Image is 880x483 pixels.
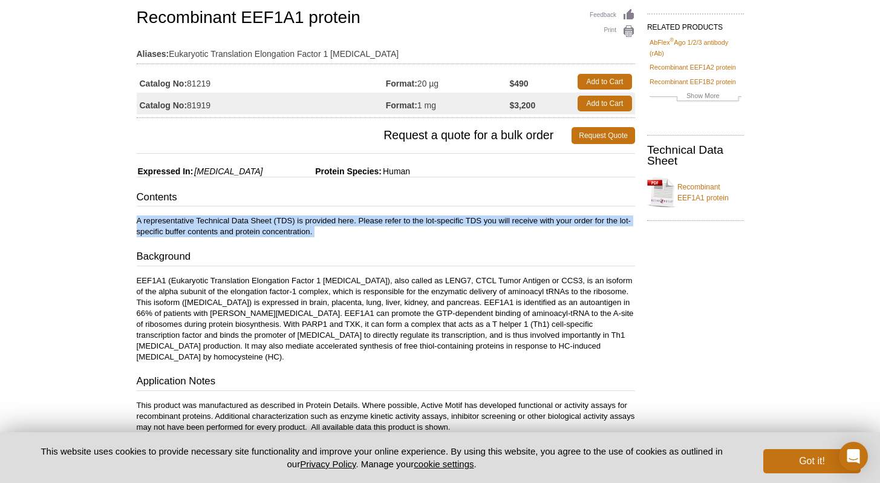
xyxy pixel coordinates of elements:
a: Add to Cart [578,96,632,111]
td: 20 µg [386,71,510,93]
a: Add to Cart [578,74,632,90]
h3: Background [137,249,635,266]
td: Eukaryotic Translation Elongation Factor 1 [MEDICAL_DATA] [137,41,635,61]
strong: Format: [386,78,417,89]
button: Got it! [763,449,860,473]
h3: Application Notes [137,374,635,391]
p: EEF1A1 (Eukaryotic Translation Elongation Factor 1 [MEDICAL_DATA]), also called as LENG7, CTCL Tu... [137,275,635,363]
a: Privacy Policy [300,459,356,469]
a: Recombinant EEF1A2 protein [650,62,736,73]
a: Show More [650,90,741,104]
span: Protein Species: [265,166,382,176]
strong: Aliases: [137,48,169,59]
td: 81219 [137,71,386,93]
td: 81919 [137,93,386,114]
a: Recombinant EEF1B2 protein [650,76,736,87]
a: Request Quote [572,127,635,144]
strong: $3,200 [509,100,535,111]
h2: RELATED PRODUCTS [647,13,744,35]
p: This product was manufactured as described in Protein Details. Where possible, Active Motif has d... [137,400,635,433]
i: [MEDICAL_DATA] [194,166,262,176]
p: This website uses cookies to provide necessary site functionality and improve your online experie... [20,445,744,470]
strong: Format: [386,100,417,111]
h1: Recombinant EEF1A1 protein [137,8,635,29]
td: 1 mg [386,93,510,114]
strong: $490 [509,78,528,89]
a: Feedback [590,8,635,22]
strong: Catalog No: [140,100,187,111]
sup: ® [670,37,674,43]
span: Request a quote for a bulk order [137,127,572,144]
a: Recombinant EEF1A1 protein [647,174,744,211]
div: Open Intercom Messenger [839,442,868,471]
button: cookie settings [414,459,474,469]
strong: Catalog No: [140,78,187,89]
span: Expressed In: [137,166,194,176]
h3: Contents [137,190,635,207]
a: Print [590,25,635,38]
a: AbFlex®Ago 1/2/3 antibody (rAb) [650,37,741,59]
h2: Technical Data Sheet [647,145,744,166]
p: A representative Technical Data Sheet (TDS) is provided here. Please refer to the lot-specific TD... [137,215,635,237]
span: Human [382,166,410,176]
